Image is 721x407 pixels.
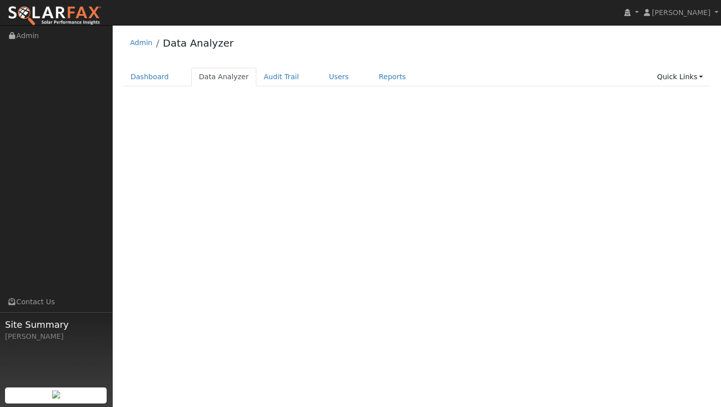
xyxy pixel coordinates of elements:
[5,331,107,342] div: [PERSON_NAME]
[5,318,107,331] span: Site Summary
[649,68,710,86] a: Quick Links
[52,390,60,398] img: retrieve
[130,39,153,47] a: Admin
[256,68,306,86] a: Audit Trail
[321,68,356,86] a: Users
[191,68,256,86] a: Data Analyzer
[8,6,102,27] img: SolarFax
[652,9,710,17] span: [PERSON_NAME]
[123,68,177,86] a: Dashboard
[163,37,233,49] a: Data Analyzer
[372,68,414,86] a: Reports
